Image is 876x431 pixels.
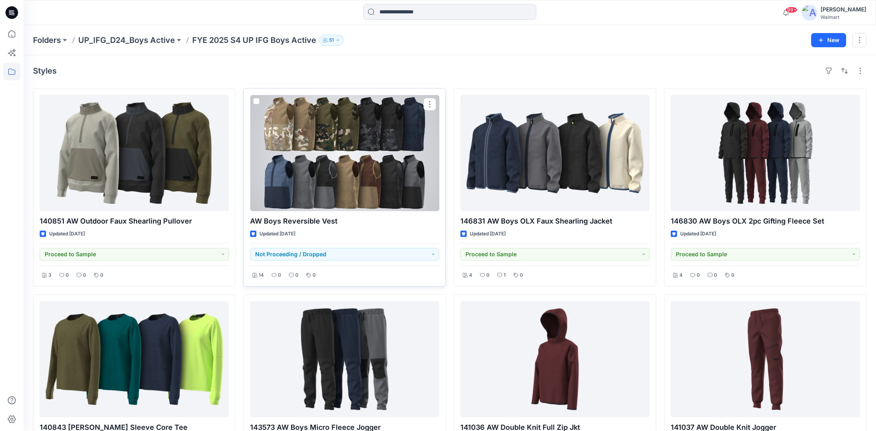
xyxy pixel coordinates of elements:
p: Updated [DATE] [259,230,295,238]
a: UP_IFG_D24_Boys Active [78,35,175,46]
p: 4 [469,271,472,279]
a: 140843 AW Long Sleeve Core Tee [40,301,229,417]
button: New [811,33,846,47]
a: Folders [33,35,61,46]
p: FYE 2025 S4 UP IFG Boys Active [192,35,316,46]
p: 0 [278,271,281,279]
h4: Styles [33,66,57,76]
a: 141036 AW Double Knit Full Zip Jkt [460,301,650,417]
p: 140851 AW Outdoor Faux Shearling Pullover [40,216,229,227]
p: 0 [714,271,717,279]
a: AW Boys Reversible Vest [250,95,439,211]
p: Updated [DATE] [49,230,85,238]
p: 3 [48,271,52,279]
p: Updated [DATE] [680,230,716,238]
p: 0 [731,271,734,279]
a: 141037 AW Double Knit Jogger [671,301,860,417]
p: AW Boys Reversible Vest [250,216,439,227]
p: 1 [504,271,506,279]
p: 0 [66,271,69,279]
p: 146830 AW Boys OLX 2pc Gifting Fleece Set [671,216,860,227]
p: 0 [313,271,316,279]
img: avatar [802,5,817,20]
a: 146830 AW Boys OLX 2pc Gifting Fleece Set [671,95,860,211]
p: 14 [259,271,264,279]
a: 143573 AW Boys Micro Fleece Jogger [250,301,439,417]
button: 51 [319,35,344,46]
p: 0 [697,271,700,279]
p: 0 [520,271,523,279]
div: [PERSON_NAME] [821,5,866,14]
p: Updated [DATE] [470,230,506,238]
div: Walmart [821,14,866,20]
p: 146831 AW Boys OLX Faux Shearling Jacket [460,216,650,227]
a: 140851 AW Outdoor Faux Shearling Pullover [40,95,229,211]
p: 4 [679,271,683,279]
a: 146831 AW Boys OLX Faux Shearling Jacket [460,95,650,211]
p: 0 [83,271,86,279]
p: 51 [329,36,334,44]
p: 0 [295,271,298,279]
span: 99+ [786,7,797,13]
p: 0 [486,271,490,279]
p: 0 [100,271,103,279]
